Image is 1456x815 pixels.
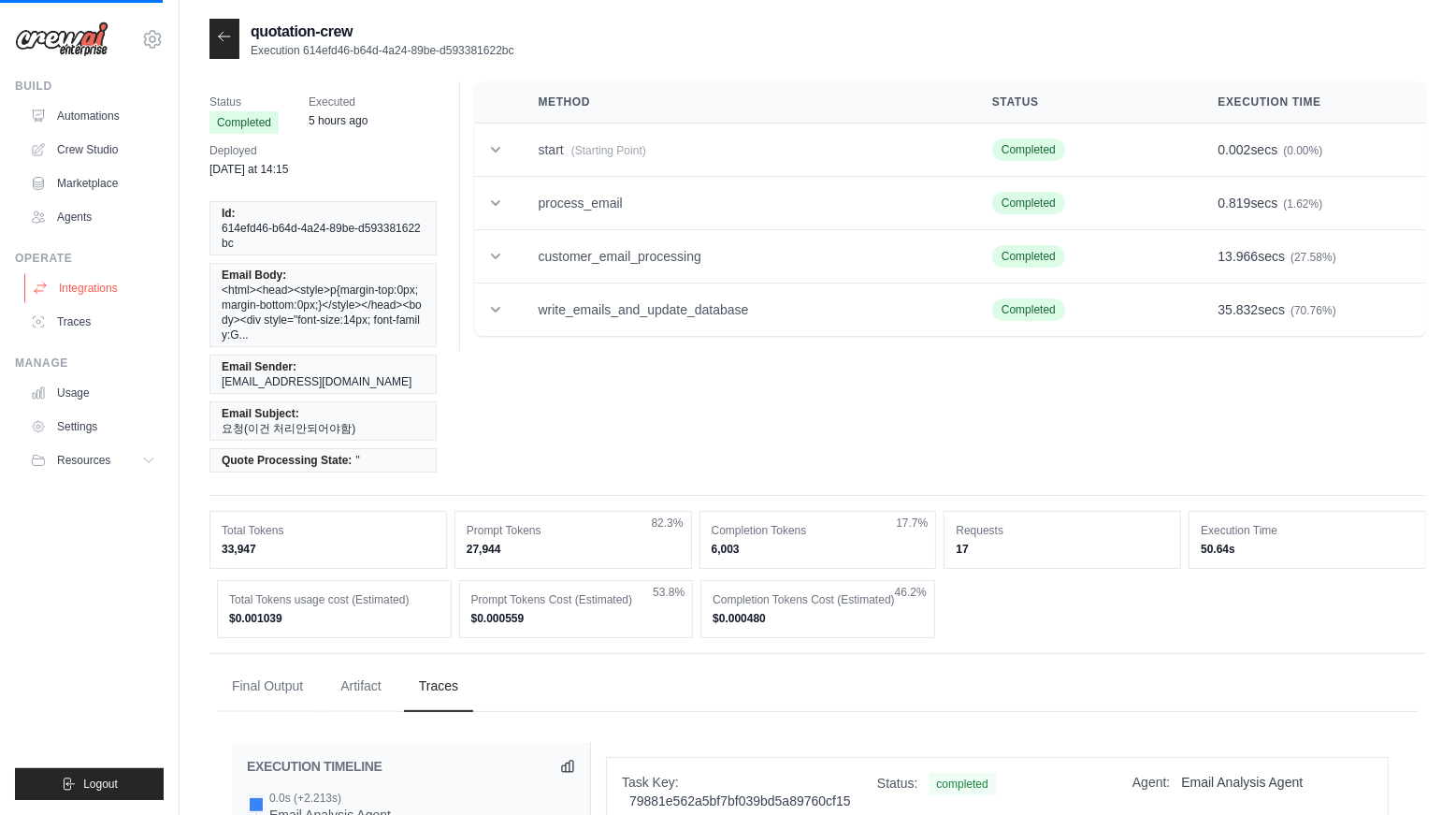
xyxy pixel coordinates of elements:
h2: quotation-crew [251,21,514,43]
button: Artifact [325,662,396,712]
dt: Prompt Tokens Cost (Estimated) [471,592,682,607]
td: secs [1196,230,1426,284]
span: 53.8% [653,585,685,600]
td: write_emails_and_update_database [516,284,970,337]
dd: 27,944 [467,542,680,557]
span: 17.7% [896,516,928,531]
span: (1.62%) [1283,197,1322,211]
button: Final Output [217,662,318,712]
dd: $0.000559 [471,611,682,626]
td: secs [1196,284,1426,337]
span: (Starting Point) [571,144,646,157]
time: August 21, 2025 at 14:15 GMT+9 [209,163,289,176]
dt: Requests [956,523,1169,538]
span: (70.76%) [1290,304,1336,317]
span: Completed [209,111,279,134]
span: 46.2% [895,585,927,600]
dd: 50.64s [1201,542,1414,557]
td: start [516,124,970,177]
a: Traces [22,307,164,337]
span: Email Analysis Agent [1181,775,1303,790]
a: Integrations [24,273,166,303]
span: Task Key: [622,775,679,790]
button: Logout [15,768,164,800]
td: process_email [516,177,970,230]
span: '' [355,453,360,468]
span: Status: [877,776,918,791]
span: Email Subject: [222,406,299,421]
span: Agent: [1132,775,1170,790]
td: secs [1196,124,1426,177]
a: Marketplace [22,168,164,198]
span: (27.58%) [1290,251,1336,264]
span: 13.966 [1218,249,1259,264]
dd: $0.000480 [713,611,923,626]
th: Method [516,81,970,124]
dt: Completion Tokens [712,523,925,538]
td: customer_email_processing [516,230,970,284]
span: 요청(이건 처리안되어야함) [222,421,355,436]
span: Email Body: [222,268,286,283]
div: 0.0s (+2.213s) [269,791,391,806]
a: Settings [22,412,164,442]
div: Build [15,79,164,94]
dt: Completion Tokens Cost (Estimated) [713,592,923,607]
dd: 6,003 [712,542,925,557]
th: Execution Time [1196,81,1426,124]
a: Automations [22,101,164,131]
span: 79881e562a5bf7bf039bd5a89760cf15 [629,793,851,808]
span: (0.00%) [1283,144,1322,157]
dd: $0.001039 [229,611,440,626]
span: Executed [309,93,368,111]
div: Manage [15,356,164,371]
h2: EXECUTION TIMELINE [247,757,382,776]
time: August 25, 2025 at 11:09 GMT+9 [309,114,368,127]
dt: Execution Time [1201,523,1414,538]
span: Status [209,93,279,111]
a: Agents [22,202,164,232]
dd: 33,947 [222,542,435,557]
dt: Prompt Tokens [467,523,680,538]
button: Traces [404,662,473,712]
span: Email Sender: [222,359,296,374]
p: Execution 614efd46-b64d-4a24-89be-d593381622bc [251,43,514,58]
span: 0.002 [1218,142,1251,157]
div: 채팅 위젯 [1362,725,1456,815]
div: Operate [15,251,164,266]
span: 0.819 [1218,196,1251,211]
span: 35.832 [1218,302,1259,317]
span: completed [929,773,995,795]
span: Completed [992,298,1065,321]
th: Status [970,81,1196,124]
iframe: Chat Widget [1362,725,1456,815]
span: 614efd46-b64d-4a24-89be-d593381622bc [222,221,425,251]
span: Deployed [209,141,289,160]
dt: Total Tokens usage cost (Estimated) [229,592,440,607]
a: Usage [22,378,164,408]
span: Completed [992,245,1065,268]
span: <html><head><style>p{margin-top:0px;margin-bottom:0px;}</style></head><body><div style="font-size... [222,283,425,342]
dt: Total Tokens [222,523,435,538]
span: Id: [222,206,236,221]
a: Crew Studio [22,135,164,165]
img: Logo [15,22,108,57]
span: Completed [992,192,1065,214]
dd: 17 [956,542,1169,557]
span: Completed [992,138,1065,161]
span: [EMAIL_ADDRESS][DOMAIN_NAME] [222,374,411,389]
span: Logout [83,777,118,792]
span: Quote Processing State: [222,453,352,468]
span: 82.3% [652,516,684,531]
button: Resources [22,445,164,475]
span: Resources [57,453,110,468]
td: secs [1196,177,1426,230]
